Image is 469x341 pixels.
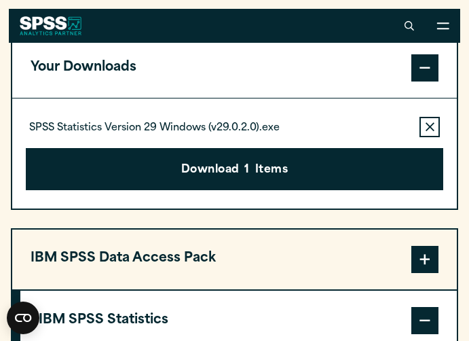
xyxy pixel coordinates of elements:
[26,148,444,190] button: Download1Items
[7,302,39,334] button: Open CMP widget
[29,122,280,135] p: SPSS Statistics Version 29 Windows (v29.0.2.0).exe
[12,98,457,208] div: Your Downloads
[12,38,457,98] button: Your Downloads
[12,230,457,289] button: IBM SPSS Data Access Pack
[244,162,249,179] span: 1
[20,16,81,35] img: SPSS White Logo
